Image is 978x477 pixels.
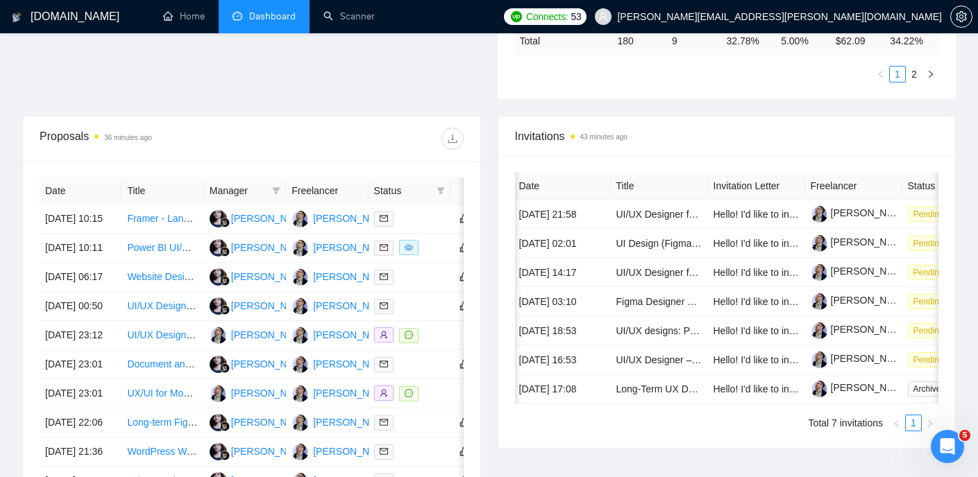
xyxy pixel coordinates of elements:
[908,236,950,251] span: Pending
[313,415,393,430] div: [PERSON_NAME]
[905,415,922,431] li: 1
[889,66,906,83] li: 1
[292,329,393,340] a: YH[PERSON_NAME]
[927,70,935,78] span: right
[292,443,309,460] img: YH
[616,383,870,394] a: Long-Term UX Designer (Wireframes, IA, Design Systems)
[616,238,852,249] a: UI Design (Figma) for Crypto Wallet Chrome Extension
[292,385,309,402] img: YH
[514,27,612,54] td: Total
[775,27,830,54] td: 5.00 %
[811,351,828,368] img: c1OJkIx-IadjRms18ePMftOofhKLVhqZZQLjKjBy8mNgn5WQQo-UtPhwQ197ONuZaa
[292,239,309,257] img: YH
[571,9,581,24] span: 53
[908,324,955,336] a: Pending
[40,177,121,205] th: Date
[210,183,267,198] span: Manager
[959,430,970,441] span: 5
[231,385,311,401] div: [PERSON_NAME]
[811,234,828,252] img: c1OJkIx-IadjRms18ePMftOofhKLVhqZZQLjKjBy8mNgn5WQQo-UtPhwQ197ONuZaa
[121,321,203,350] td: UI/UX Designer for Cutting-Edge AI Products
[220,218,230,227] img: gigradar-bm.png
[456,297,473,314] button: like
[210,416,311,427] a: RS[PERSON_NAME]
[323,10,375,22] a: searchScanner
[811,205,828,223] img: c1OJkIx-IadjRms18ePMftOofhKLVhqZZQLjKjBy8mNgn5WQQo-UtPhwQ197ONuZaa
[127,388,473,399] a: UX/UI for Mobile & Web Livestream Chat App ([PERSON_NAME]/Omegle-Style)
[884,27,939,54] td: 34.22 %
[210,270,311,281] a: RS[PERSON_NAME]
[121,379,203,408] td: UX/UI for Mobile & Web Livestream Chat App (Azar/Omegle-Style)
[514,345,611,374] td: [DATE] 16:53
[210,241,311,252] a: RS[PERSON_NAME]
[292,387,393,398] a: YH[PERSON_NAME]
[511,11,522,22] img: upwork-logo.png
[811,353,911,364] a: [PERSON_NAME]
[313,211,393,226] div: [PERSON_NAME]
[40,263,121,292] td: [DATE] 06:17
[313,298,393,313] div: [PERSON_NAME]
[811,236,911,248] a: [PERSON_NAME]
[121,350,203,379] td: Document and Figma Design for SaaS Project
[908,294,950,309] span: Pending
[708,173,805,200] th: Invitation Letter
[611,287,708,316] td: Figma Designer Needed for FrenchFitness.com Website Redesign (Focus on Sales Optimization)
[811,382,911,393] a: [PERSON_NAME]
[127,242,355,253] a: Power BI UI/UX Designer for Next-Level Dashboards
[40,350,121,379] td: [DATE] 23:01
[950,6,972,28] button: setting
[380,302,388,310] span: mail
[931,430,964,463] iframe: Intercom live chat
[121,263,203,292] td: Website Design, Development, SEO & Pixel Tracking Specialist Needed
[210,239,227,257] img: RS
[292,356,309,373] img: YH
[611,316,708,345] td: UI/UX designs: Personal Health Records & Vitals Management App
[908,265,950,280] span: Pending
[40,292,121,321] td: [DATE] 00:50
[121,292,203,321] td: UI/UX Designer Needed for SaaS Dashboard Design
[127,417,380,428] a: Long-term Figma Mobile App Design from Web Dashboard
[220,422,230,431] img: gigradar-bm.png
[460,300,469,311] span: like
[580,133,627,141] time: 43 minutes ago
[292,270,393,281] a: YH[PERSON_NAME]
[231,444,311,459] div: [PERSON_NAME]
[922,66,939,83] button: right
[231,327,311,342] div: [PERSON_NAME]
[210,300,311,311] a: RS[PERSON_NAME]
[220,247,230,257] img: gigradar-bm.png
[456,239,473,256] button: like
[210,445,311,456] a: RS[PERSON_NAME]
[204,177,286,205] th: Manager
[515,128,939,145] span: Invitations
[127,329,321,340] a: UI/UX Designer for Cutting-Edge AI Products
[460,358,469,370] span: like
[908,237,955,248] a: Pending
[127,300,355,311] a: UI/UX Designer Needed for SaaS Dashboard Design
[220,363,230,373] img: gigradar-bm.png
[460,213,469,224] span: like
[441,128,464,150] button: download
[437,187,445,195] span: filter
[611,345,708,374] td: UI/UX Designer – Data Visualization & Responsive Design
[313,327,393,342] div: [PERSON_NAME]
[612,27,666,54] td: 180
[890,67,905,82] a: 1
[611,374,708,404] td: Long-Term UX Designer (Wireframes, IA, Design Systems)
[908,208,955,219] a: Pending
[514,200,611,229] td: [DATE] 21:58
[908,381,952,397] span: Archived
[611,200,708,229] td: UI/UX Designer for Cutting-Edge AI Products
[514,229,611,258] td: [DATE] 02:01
[908,295,955,306] a: Pending
[514,258,611,287] td: [DATE] 14:17
[380,418,388,426] span: mail
[127,213,294,224] a: Framer - Landing Page for Fitness App
[292,414,309,431] img: YH
[292,327,309,344] img: YH
[220,451,230,460] img: gigradar-bm.png
[922,415,938,431] li: Next Page
[950,11,972,22] a: setting
[907,67,922,82] a: 2
[460,446,469,457] span: like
